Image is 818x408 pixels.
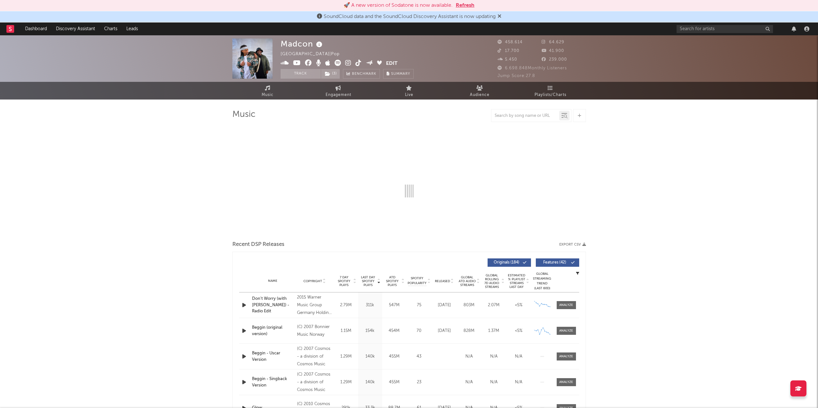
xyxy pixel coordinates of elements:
[542,49,564,53] span: 41.900
[122,22,142,35] a: Leads
[408,353,430,360] div: 43
[559,243,586,247] button: Export CSV
[508,353,529,360] div: N/A
[458,379,480,386] div: N/A
[405,91,413,99] span: Live
[360,379,381,386] div: 140k
[384,353,405,360] div: 455M
[434,302,455,308] div: [DATE]
[252,350,294,363] a: Beggin - Uscar Version
[303,82,374,100] a: Engagement
[303,279,322,283] span: Copyright
[483,302,505,308] div: 2.07M
[483,273,501,289] span: Global Rolling 7D Audio Streams
[542,40,564,44] span: 64.629
[297,345,332,368] div: (C) 2007 Cosmos - a division of Cosmos Music
[491,113,559,118] input: Search by song name or URL
[336,275,353,287] span: 7 Day Spotify Plays
[384,379,405,386] div: 455M
[360,353,381,360] div: 140k
[492,261,521,265] span: Originals ( 184 )
[540,261,570,265] span: Features ( 42 )
[252,325,294,337] a: Beggin (original version)
[384,275,401,287] span: ATD Spotify Plays
[297,371,332,394] div: (C) 2007 Cosmos - a division of Cosmos Music
[498,49,519,53] span: 17.700
[483,379,505,386] div: N/A
[458,353,480,360] div: N/A
[336,353,356,360] div: 1.29M
[281,50,347,58] div: [GEOGRAPHIC_DATA] | Pop
[470,91,490,99] span: Audience
[391,72,410,76] span: Summary
[533,272,552,291] div: Global Streaming Trend (Last 60D)
[386,60,398,68] button: Edit
[321,69,340,79] span: ( 3 )
[458,328,480,334] div: 828M
[360,328,381,334] div: 154k
[321,69,340,79] button: (3)
[458,275,476,287] span: Global ATD Audio Streams
[326,91,351,99] span: Engagement
[383,69,414,79] button: Summary
[297,323,332,339] div: (C) 2007 Bonnier Music Norway
[408,328,430,334] div: 70
[456,2,474,9] button: Refresh
[252,296,294,315] a: Don't Worry (with [PERSON_NAME]) - Radio Edit
[508,302,529,308] div: <5%
[536,258,579,267] button: Features(42)
[483,353,505,360] div: N/A
[508,379,529,386] div: N/A
[515,82,586,100] a: Playlists/Charts
[344,2,453,9] div: 🚀 A new version of Sodatone is now available.
[498,40,523,44] span: 458.614
[508,273,526,289] span: Estimated % Playlist Streams Last Day
[21,22,51,35] a: Dashboard
[297,294,332,317] div: 2015 Warner Music Group Germany Holding GmbH / A Warner Music Group Company
[281,39,324,49] div: Madcon
[483,328,505,334] div: 1.37M
[408,302,430,308] div: 75
[336,379,356,386] div: 1.29M
[262,91,274,99] span: Music
[542,57,567,62] span: 239.000
[100,22,122,35] a: Charts
[408,276,427,286] span: Spotify Popularity
[498,66,567,70] span: 6.698.848 Monthly Listeners
[498,74,535,78] span: Jump Score: 27.8
[252,279,294,283] div: Name
[508,328,529,334] div: <5%
[488,258,531,267] button: Originals(184)
[445,82,515,100] a: Audience
[360,302,381,308] div: 311k
[535,91,566,99] span: Playlists/Charts
[232,82,303,100] a: Music
[374,82,445,100] a: Live
[252,376,294,388] a: Beggin - Singback Version
[232,241,284,248] span: Recent DSP Releases
[352,70,376,78] span: Benchmark
[51,22,100,35] a: Discovery Assistant
[360,275,377,287] span: Last Day Spotify Plays
[498,57,517,62] span: 5.450
[677,25,773,33] input: Search for artists
[384,328,405,334] div: 454M
[384,302,405,308] div: 547M
[458,302,480,308] div: 803M
[324,14,496,19] span: SoundCloud data and the SoundCloud Discovery Assistant is now updating
[336,302,356,308] div: 2.79M
[336,328,356,334] div: 1.15M
[435,279,450,283] span: Released
[408,379,430,386] div: 23
[498,14,501,19] span: Dismiss
[281,69,321,79] button: Track
[343,69,380,79] a: Benchmark
[434,328,455,334] div: [DATE]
